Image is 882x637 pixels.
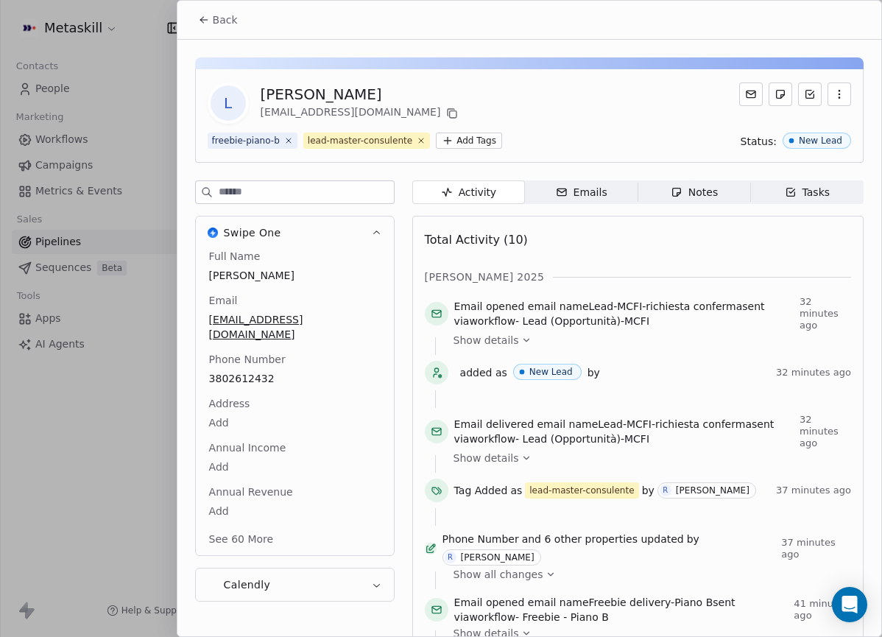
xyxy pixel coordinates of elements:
[460,365,507,380] span: added as
[208,580,218,590] img: Calendly
[454,567,543,582] span: Show all changes
[589,300,743,312] span: Lead-MCFI-richiesta conferma
[454,300,525,312] span: Email opened
[671,185,718,200] div: Notes
[794,598,851,622] span: 41 minutes ago
[776,367,851,379] span: 32 minutes ago
[212,134,280,147] div: freebie-piano-b
[209,460,381,474] span: Add
[209,415,381,430] span: Add
[523,433,649,445] span: Lead (Opportunità)-MCFI
[211,85,246,121] span: L
[799,136,842,146] div: New Lead
[442,532,519,546] span: Phone Number
[308,134,412,147] div: lead-master-consulente
[425,233,528,247] span: Total Activity (10)
[676,485,749,496] div: [PERSON_NAME]
[529,367,573,377] div: New Lead
[206,249,264,264] span: Full Name
[454,418,534,430] span: Email delivered
[261,105,462,122] div: [EMAIL_ADDRESS][DOMAIN_NAME]
[800,296,851,331] span: 32 minutes ago
[663,485,668,496] div: R
[588,365,600,380] span: by
[224,225,281,240] span: Swipe One
[206,440,289,455] span: Annual Income
[781,537,851,560] span: 37 minutes ago
[589,596,713,608] span: Freebie delivery-Piano B
[448,552,453,563] div: R
[224,577,271,592] span: Calendly
[200,526,283,552] button: See 60 More
[196,569,394,601] button: CalendlyCalendly
[832,587,867,622] div: Open Intercom Messenger
[776,485,851,496] span: 37 minutes ago
[529,484,634,497] div: lead-master-consulente
[523,611,609,623] span: Freebie - Piano B
[454,567,841,582] a: Show all changes
[454,451,841,465] a: Show details
[425,270,545,284] span: [PERSON_NAME] 2025
[687,532,699,546] span: by
[454,595,788,624] span: email name sent via workflow -
[454,333,841,348] a: Show details
[206,352,289,367] span: Phone Number
[523,315,649,327] span: Lead (Opportunità)-MCFI
[510,483,522,498] span: as
[454,596,525,608] span: Email opened
[454,451,519,465] span: Show details
[436,133,502,149] button: Add Tags
[206,485,296,499] span: Annual Revenue
[454,417,794,446] span: email name sent via workflow -
[189,7,247,33] button: Back
[454,483,508,498] span: Tag Added
[642,483,655,498] span: by
[196,249,394,555] div: Swipe OneSwipe One
[454,299,794,328] span: email name sent via workflow -
[209,268,381,283] span: [PERSON_NAME]
[261,84,462,105] div: [PERSON_NAME]
[209,312,381,342] span: [EMAIL_ADDRESS][DOMAIN_NAME]
[785,185,830,200] div: Tasks
[206,396,253,411] span: Address
[522,532,684,546] span: and 6 other properties updated
[209,371,381,386] span: 3802612432
[741,134,777,149] span: Status:
[208,228,218,238] img: Swipe One
[196,217,394,249] button: Swipe OneSwipe One
[209,504,381,518] span: Add
[213,13,238,27] span: Back
[454,333,519,348] span: Show details
[598,418,752,430] span: Lead-MCFI-richiesta conferma
[800,414,851,449] span: 32 minutes ago
[461,552,535,563] div: [PERSON_NAME]
[206,293,241,308] span: Email
[556,185,607,200] div: Emails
